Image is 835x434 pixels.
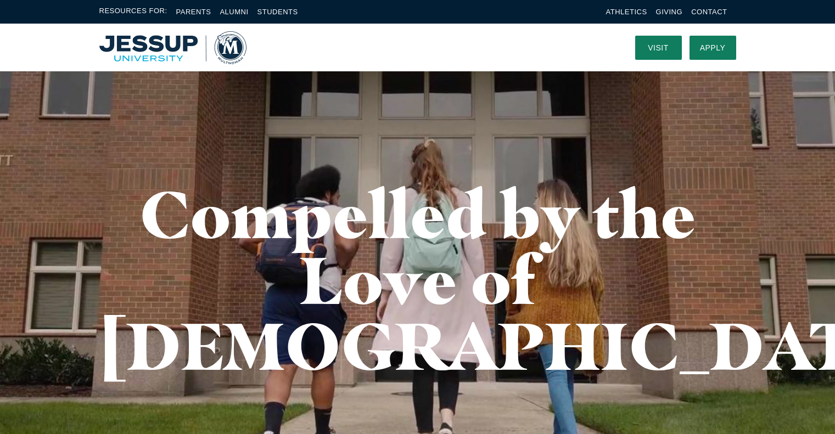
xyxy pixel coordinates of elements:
a: Contact [691,8,727,16]
a: Students [257,8,298,16]
a: Alumni [220,8,248,16]
span: Resources For: [99,5,167,18]
a: Athletics [606,8,647,16]
a: Giving [656,8,683,16]
a: Home [99,31,246,64]
a: Parents [176,8,211,16]
img: Multnomah University Logo [99,31,246,64]
a: Apply [690,36,736,60]
h1: Compelled by the Love of [DEMOGRAPHIC_DATA] [99,181,736,379]
a: Visit [635,36,682,60]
